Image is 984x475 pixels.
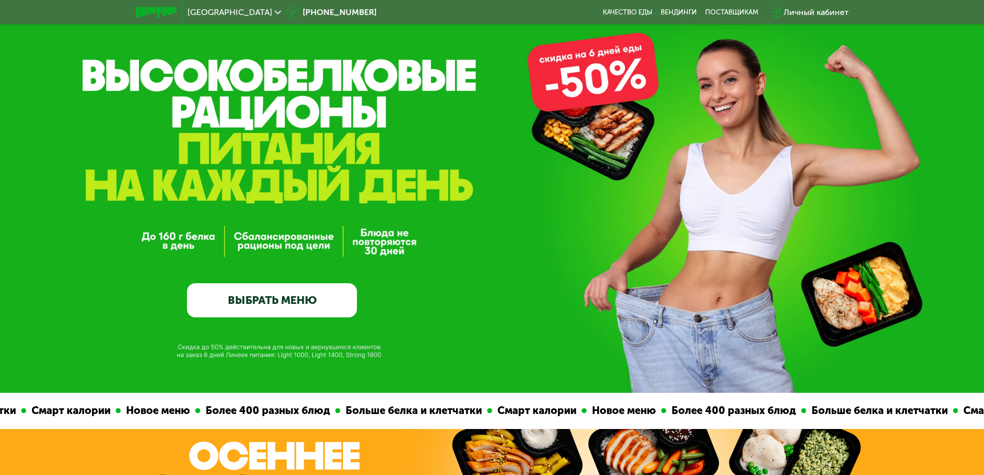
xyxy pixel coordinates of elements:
[705,8,758,17] div: поставщикам
[120,403,195,419] div: Новое меню
[586,403,661,419] div: Новое меню
[666,403,801,419] div: Более 400 разных блюд
[188,8,272,17] span: [GEOGRAPHIC_DATA]
[661,8,697,17] a: Вендинги
[603,8,652,17] a: Качество еды
[340,403,487,419] div: Больше белка и клетчатки
[492,403,581,419] div: Смарт калории
[187,283,357,317] a: ВЫБРАТЬ МЕНЮ
[286,6,377,19] a: [PHONE_NUMBER]
[806,403,952,419] div: Больше белка и клетчатки
[26,403,115,419] div: Смарт калории
[784,6,849,19] div: Личный кабинет
[200,403,335,419] div: Более 400 разных блюд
